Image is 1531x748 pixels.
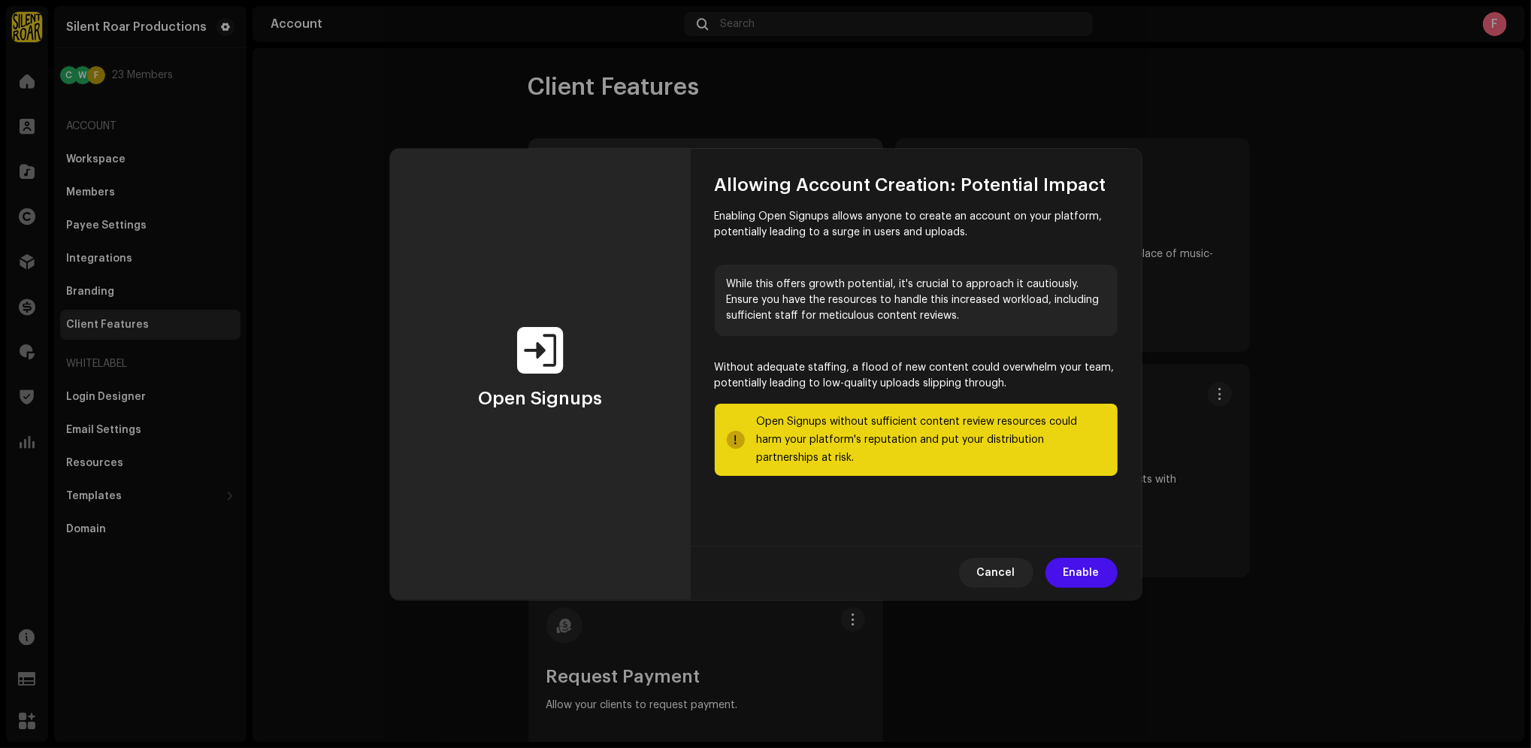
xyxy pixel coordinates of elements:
[715,173,1118,197] h3: Allowing Account Creation: Potential Impact
[715,360,1118,392] p: Without adequate staffing, a flood of new content could overwhelm your team, potentially leading ...
[959,558,1033,588] button: Cancel
[1045,558,1118,588] button: Enable
[478,386,602,410] h3: Open Signups
[977,558,1015,588] span: Cancel
[715,209,1118,241] p: Enabling Open Signups allows anyone to create an account on your platform, potentially leading to...
[1064,558,1100,588] span: Enable
[757,413,1106,467] div: Open Signups without sufficient content review resources could harm your platform's reputation an...
[715,265,1118,336] p: While this offers growth potential, it's crucial to approach it cautiously. Ensure you have the r...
